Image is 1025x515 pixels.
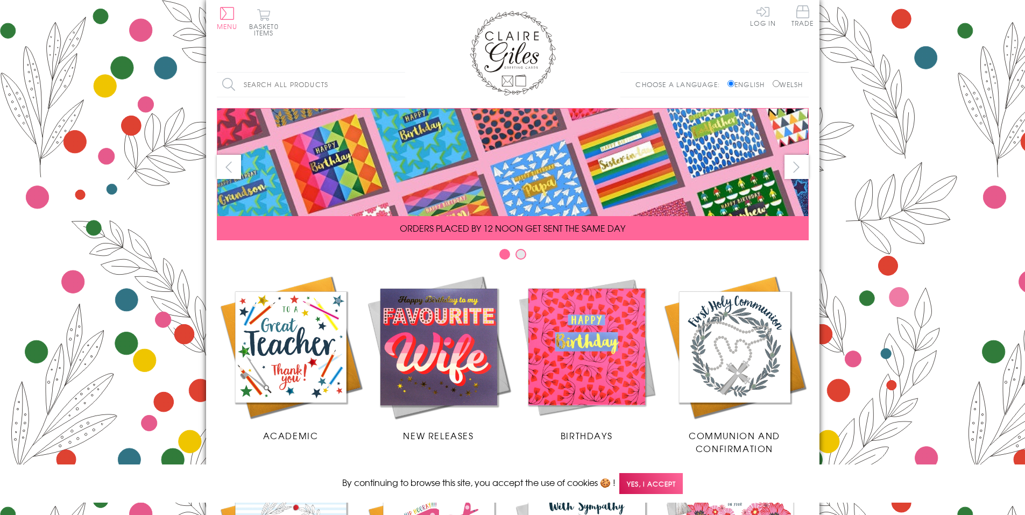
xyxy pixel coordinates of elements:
[791,5,814,28] a: Trade
[499,249,510,260] button: Carousel Page 1 (Current Slide)
[513,273,661,442] a: Birthdays
[791,5,814,26] span: Trade
[515,249,526,260] button: Carousel Page 2
[784,155,809,179] button: next
[217,273,365,442] a: Academic
[689,429,780,455] span: Communion and Confirmation
[727,80,734,87] input: English
[217,73,405,97] input: Search all products
[661,273,809,455] a: Communion and Confirmation
[365,273,513,442] a: New Releases
[750,5,776,26] a: Log In
[773,80,803,89] label: Welsh
[561,429,612,442] span: Birthdays
[773,80,780,87] input: Welsh
[263,429,319,442] span: Academic
[635,80,725,89] p: Choose a language:
[249,9,279,36] button: Basket0 items
[217,155,241,179] button: prev
[217,22,238,31] span: Menu
[394,73,405,97] input: Search
[470,11,556,96] img: Claire Giles Greetings Cards
[400,221,625,234] span: ORDERS PLACED BY 12 NOON GET SENT THE SAME DAY
[217,248,809,265] div: Carousel Pagination
[619,473,683,494] span: Yes, I accept
[727,80,770,89] label: English
[217,7,238,30] button: Menu
[254,22,279,38] span: 0 items
[403,429,473,442] span: New Releases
